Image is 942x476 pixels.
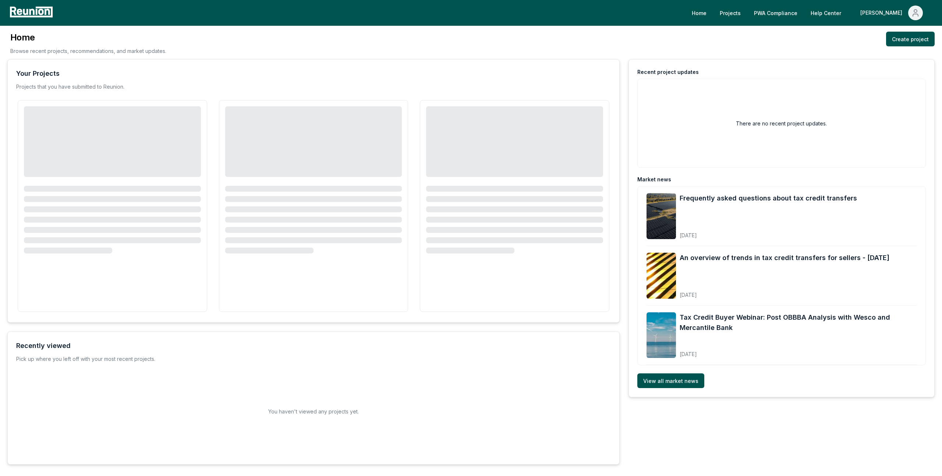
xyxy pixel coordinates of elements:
a: Create project [886,32,935,46]
a: Projects [714,6,747,20]
nav: Main [686,6,935,20]
div: Pick up where you left off with your most recent projects. [16,355,155,363]
h3: Home [10,32,166,43]
a: Tax Credit Buyer Webinar: Post OBBBA Analysis with Wesco and Mercantile Bank [680,312,917,333]
div: [PERSON_NAME] [860,6,905,20]
p: Projects that you have submitted to Reunion. [16,83,124,90]
a: PWA Compliance [748,6,803,20]
a: Help Center [805,6,847,20]
a: An overview of trends in tax credit transfers for sellers - [DATE] [680,253,889,263]
div: [DATE] [680,345,917,358]
p: Browse recent projects, recommendations, and market updates. [10,47,166,55]
a: Frequently asked questions about tax credit transfers [680,193,857,203]
h2: There are no recent project updates. [736,120,827,127]
button: [PERSON_NAME] [854,6,929,20]
div: Recently viewed [16,341,71,351]
div: Recent project updates [637,68,699,76]
img: Tax Credit Buyer Webinar: Post OBBBA Analysis with Wesco and Mercantile Bank [647,312,676,358]
img: Frequently asked questions about tax credit transfers [647,193,676,239]
a: View all market news [637,373,704,388]
h2: You haven't viewed any projects yet. [268,408,359,415]
a: Home [686,6,712,20]
img: An overview of trends in tax credit transfers for sellers - September 2025 [647,253,676,299]
div: [DATE] [680,286,889,299]
div: [DATE] [680,226,857,239]
div: Market news [637,176,671,183]
div: Your Projects [16,68,60,79]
